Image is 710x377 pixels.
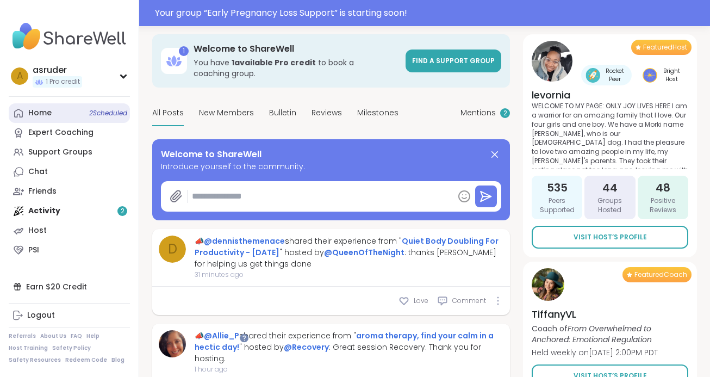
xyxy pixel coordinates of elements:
img: Bright Host [643,68,657,83]
a: Safety Resources [9,356,61,364]
a: PSI [9,240,130,260]
span: Groups Hosted [589,196,631,215]
div: Your group “ Early Pregnancy Loss Support ” is starting soon! [155,7,703,20]
span: 2 Scheduled [89,109,127,118]
h3: You have to book a coaching group. [194,57,399,79]
a: @dennisthemenace [204,236,285,246]
span: Introduce yourself to the community. [161,161,501,172]
a: Host Training [9,344,48,352]
span: Comment [452,296,486,306]
a: Help [86,332,99,340]
span: Positive Reviews [642,196,684,215]
div: PSI [28,245,39,256]
span: Featured Coach [634,270,687,279]
h4: levornia [532,88,688,102]
img: levornia [532,41,572,82]
div: Friends [28,186,57,197]
a: Friends [9,182,130,201]
span: Reviews [312,107,342,119]
span: Featured Host [643,43,687,52]
div: Earn $20 Credit [9,277,130,296]
img: Rocket Peer [586,68,600,83]
a: @Allie_P [204,330,239,341]
a: @QueenOfTheNight [324,247,404,258]
img: ShareWell Nav Logo [9,17,130,55]
div: 📣 shared their experience from " " hosted by : thanks [PERSON_NAME] for helping us get things done [195,236,503,270]
span: New Members [199,107,254,119]
a: Logout [9,306,130,325]
img: Allie_P [159,330,186,357]
div: Logout [27,310,55,321]
span: Peers Supported [536,196,578,215]
a: d [159,236,186,263]
a: FAQ [71,332,82,340]
div: Support Groups [28,147,92,158]
span: 48 [656,180,670,195]
i: From Overwhelmed to Anchored: Emotional Regulation [532,323,652,345]
div: asruder [33,64,82,76]
span: All Posts [152,107,184,119]
span: Milestones [357,107,398,119]
a: Expert Coaching [9,123,130,143]
span: Visit Host’s Profile [574,232,647,242]
span: 2 [503,109,507,118]
a: Home2Scheduled [9,103,130,123]
span: 1 Pro credit [46,77,80,86]
b: 1 available Pro credit [232,57,316,68]
a: Find a support group [406,50,501,72]
a: aroma therapy, find your calm in a hectic day! [195,330,494,353]
span: Mentions [460,107,496,119]
p: WELCOME TO MY PAGE: ONLY JOY LIVES HERE I am a warrior for an amazing family that I love. Our fou... [532,102,688,169]
p: Coach of [532,323,688,345]
span: Welcome to ShareWell [161,148,261,161]
span: a [17,69,23,83]
a: Support Groups [9,143,130,162]
span: 31 minutes ago [195,270,503,280]
a: Safety Policy [52,344,91,352]
iframe: Spotlight [240,333,248,342]
img: TiffanyVL [532,268,564,301]
div: 1 [179,46,189,56]
span: Love [414,296,428,306]
span: d [168,239,177,259]
a: @Recovery [284,342,329,353]
div: Home [28,108,52,119]
p: Held weekly on [DATE] 2:00PM PDT [532,347,688,358]
a: Referrals [9,332,36,340]
div: 📣 shared their experience from " " hosted by : Great session Recovery. Thank you for hosting. [195,330,503,364]
a: Chat [9,162,130,182]
span: Rocket Peer [602,67,627,83]
div: Expert Coaching [28,127,94,138]
a: About Us [40,332,66,340]
span: Bulletin [269,107,296,119]
h3: Welcome to ShareWell [194,43,399,55]
a: Redeem Code [65,356,107,364]
span: Find a support group [412,56,495,65]
h4: TiffanyVL [532,307,688,321]
a: Host [9,221,130,240]
div: Host [28,225,47,236]
a: Blog [111,356,124,364]
span: 535 [547,180,568,195]
div: Chat [28,166,48,177]
span: Bright Host [659,67,684,83]
span: 1 hour ago [195,364,503,374]
span: 44 [602,180,618,195]
a: Visit Host’s Profile [532,226,688,249]
a: Quiet Body Doubling For Productivity - [DATE] [195,236,499,258]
